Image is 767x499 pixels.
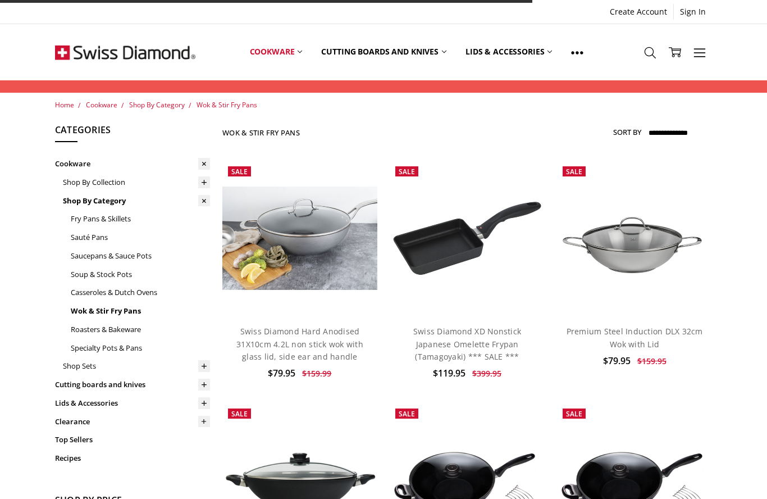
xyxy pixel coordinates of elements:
img: Swiss Diamond Hard Anodised 31X10cm 4.2L non stick wok with glass lid, side ear and handle [222,187,377,290]
a: Cookware [86,100,117,110]
a: Wok & Stir Fry Pans [71,302,210,320]
span: Sale [231,167,248,176]
a: Sign In [674,4,712,20]
a: Cutting boards and knives [312,27,456,77]
a: Shop By Category [63,192,210,210]
span: Sale [399,409,415,419]
a: Specialty Pots & Pans [71,339,210,357]
label: Sort By [613,123,641,141]
a: Shop Sets [63,357,210,375]
a: Premium Steel Induction DLX 32cm Wok with Lid [567,326,703,349]
span: $159.95 [637,356,666,366]
a: Shop By Category [129,100,185,110]
a: Recipes [55,449,210,468]
a: Cookware [240,27,312,77]
h1: Wok & Stir Fry Pans [222,128,300,137]
a: Roasters & Bakeware [71,320,210,339]
a: Lids & Accessories [456,27,561,77]
a: Saucepans & Sauce Pots [71,247,210,265]
a: Shop By Collection [63,173,210,192]
a: Cookware [55,155,210,173]
a: Show All [561,27,593,78]
img: Premium Steel Induction DLX 32cm Wok with Lid [557,187,712,290]
h5: Categories [55,123,210,142]
a: Casseroles & Dutch Ovens [71,283,210,302]
a: Wok & Stir Fry Pans [197,100,257,110]
a: Lids & Accessories [55,394,210,412]
a: Create Account [604,4,673,20]
span: $79.95 [268,367,295,379]
img: Free Shipping On Every Order [55,24,195,80]
a: Top Sellers [55,430,210,449]
a: Soup & Stock Pots [71,265,210,284]
span: Sale [566,409,582,419]
span: Sale [566,167,582,176]
a: Swiss Diamond Hard Anodised 31X10cm 4.2L non stick wok with glass lid, side ear and handle [236,326,363,362]
span: Sale [231,409,248,419]
span: $399.95 [472,368,501,379]
a: Swiss Diamond Hard Anodised 31X10cm 4.2L non stick wok with glass lid, side ear and handle [222,161,377,316]
a: Swiss Diamond XD Nonstick Japanese Omelette Frypan (Tamagoyaki) *** SALE *** [390,161,545,316]
span: $79.95 [603,355,631,367]
span: Sale [399,167,415,176]
a: Premium Steel Induction DLX 32cm Wok with Lid [557,161,712,316]
span: $159.99 [302,368,331,379]
span: $119.95 [433,367,465,379]
a: Cutting boards and knives [55,375,210,394]
a: Swiss Diamond XD Nonstick Japanese Omelette Frypan (Tamagoyaki) *** SALE *** [413,326,521,362]
a: Fry Pans & Skillets [71,210,210,228]
a: Home [55,100,74,110]
a: Sauté Pans [71,228,210,247]
img: Swiss Diamond XD Nonstick Japanese Omelette Frypan (Tamagoyaki) *** SALE *** [390,198,545,278]
a: Clearance [55,412,210,431]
